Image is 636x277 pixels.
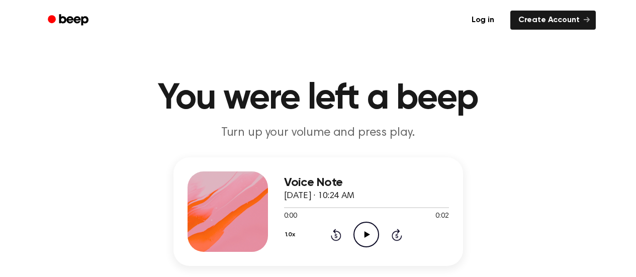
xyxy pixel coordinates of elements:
a: Log in [462,9,504,32]
span: 0:00 [284,211,297,222]
h1: You were left a beep [61,80,576,117]
a: Beep [41,11,98,30]
a: Create Account [510,11,596,30]
span: 0:02 [435,211,448,222]
p: Turn up your volume and press play. [125,125,511,141]
span: [DATE] · 10:24 AM [284,192,354,201]
button: 1.0x [284,226,299,243]
h3: Voice Note [284,176,449,190]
